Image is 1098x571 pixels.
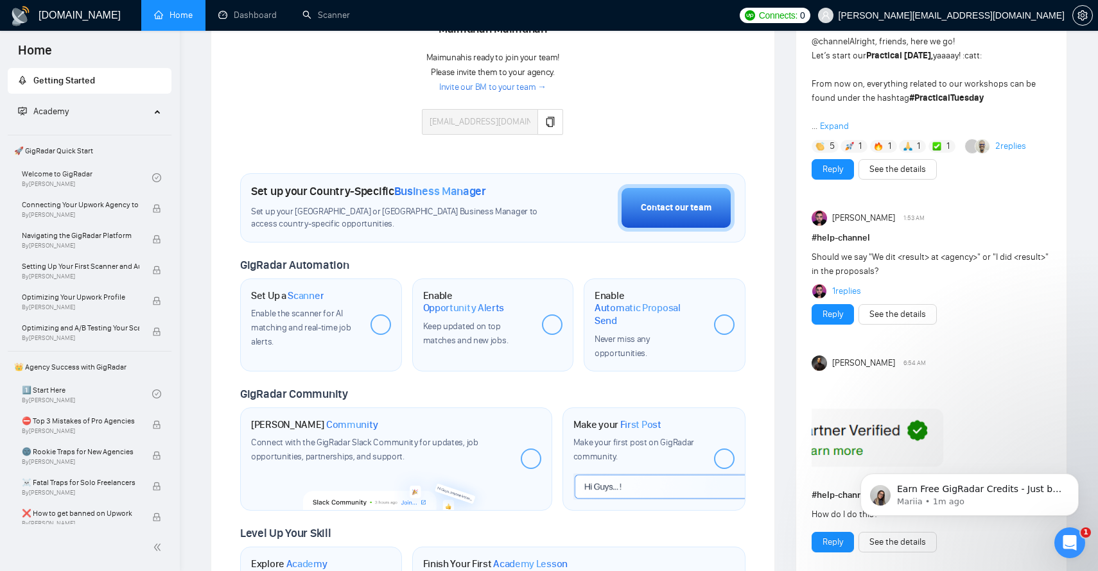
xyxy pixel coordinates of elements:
span: lock [152,513,161,522]
img: 🙏 [903,142,912,151]
span: By [PERSON_NAME] [22,303,139,311]
button: See the details [858,304,937,325]
span: lock [152,482,161,491]
span: Make your first post on GigRadar community. [573,437,694,462]
div: Contact our team [641,201,711,215]
span: copy [545,117,555,127]
h1: [PERSON_NAME] [251,418,378,431]
a: See the details [869,307,926,321]
h1: Finish Your First [423,558,568,570]
span: Home [8,41,62,68]
span: Level Up Your Skill [240,526,331,540]
span: Academy Lesson [493,558,568,570]
span: rocket [18,76,27,85]
a: See the details [869,162,926,176]
span: Optimizing Your Upwork Profile [22,291,139,303]
span: 🌚 Rookie Traps for New Agencies [22,445,139,458]
span: 1:53 AM [903,212,925,224]
span: Academy [286,558,327,570]
span: Community [326,418,378,431]
a: Reply [823,162,843,176]
a: 1️⃣ Start HereBy[PERSON_NAME] [22,380,152,408]
span: By [PERSON_NAME] [22,334,139,342]
h1: # help-channel [812,231,1051,245]
span: Scanner [288,289,324,302]
span: By [PERSON_NAME] [22,242,139,250]
span: By [PERSON_NAME] [22,458,139,466]
img: 🚀 [845,142,854,151]
span: Setting Up Your First Scanner and Auto-Bidder [22,260,139,273]
button: Reply [812,159,854,180]
span: 1 [946,140,950,153]
span: Getting Started [33,75,95,86]
span: lock [152,266,161,275]
h1: Set up your Country-Specific [251,184,486,198]
span: ❌ How to get banned on Upwork [22,507,139,520]
a: See the details [869,535,926,549]
span: check-circle [152,389,161,398]
img: Bikon Kumar Das [812,355,827,371]
button: Reply [812,304,854,325]
span: Expand [820,121,849,132]
span: Set up your [GEOGRAPHIC_DATA] or [GEOGRAPHIC_DATA] Business Manager to access country-specific op... [251,206,541,230]
span: 5 [830,140,835,153]
img: ✅ [932,142,941,151]
span: lock [152,327,161,336]
iframe: Intercom notifications message [841,447,1098,536]
span: How do I do this? [812,509,878,520]
span: Connect with the GigRadar Slack Community for updates, job opportunities, partnerships, and support. [251,437,478,462]
span: Connecting Your Upwork Agency to GigRadar [22,198,139,211]
span: By [PERSON_NAME] [22,211,139,219]
span: user [821,11,830,20]
span: lock [152,235,161,244]
span: 🚀 GigRadar Quick Start [9,138,170,164]
button: Contact our team [618,184,735,232]
a: Welcome to GigRadarBy[PERSON_NAME] [22,164,152,192]
span: Automatic Proposal Send [595,302,704,327]
img: logo [10,6,31,26]
span: 0 [800,8,805,22]
h1: Set Up a [251,289,324,302]
iframe: Intercom live chat [1054,527,1085,558]
span: Alright, friends, here we go! Let’s start our yaaaay! :catt: From now on, everything related to o... [812,36,1036,132]
span: 1 [1081,527,1091,538]
span: Please invite them to your agency. [431,67,555,78]
button: copy [537,109,563,135]
h1: # help-channel [812,488,1051,502]
span: ☠️ Fatal Traps for Solo Freelancers [22,476,139,489]
span: Academy [33,106,69,117]
button: setting [1072,5,1093,26]
h1: Make your [573,418,661,431]
span: Connects: [759,8,797,22]
button: See the details [858,159,937,180]
span: 👑 Agency Success with GigRadar [9,354,170,380]
span: GigRadar Community [240,387,348,401]
span: Business Manager [394,184,486,198]
span: Never miss any opportunities. [595,334,650,359]
img: Uzo Okafor [975,139,989,153]
span: First Post [620,418,661,431]
span: Opportunity Alerts [423,302,505,314]
img: Rodrigo Nask [812,210,827,226]
a: 2replies [995,140,1026,153]
a: Reply [823,535,843,549]
img: 👏 [815,142,824,151]
span: double-left [153,541,166,554]
img: F09A68P3D6W-image.png [812,376,966,479]
img: Rodrigo Nask [812,284,826,298]
span: lock [152,451,161,460]
span: GigRadar Automation [240,258,349,272]
span: [PERSON_NAME] [832,356,895,370]
a: Reply [823,307,843,321]
span: 1 [917,140,920,153]
h1: Enable [595,289,704,327]
span: lock [152,296,161,305]
span: Navigating the GigRadar Platform [22,229,139,242]
a: 1replies [832,285,861,298]
span: check-circle [152,173,161,182]
a: setting [1072,10,1093,21]
span: 1 [888,140,891,153]
h1: Explore [251,558,327,570]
